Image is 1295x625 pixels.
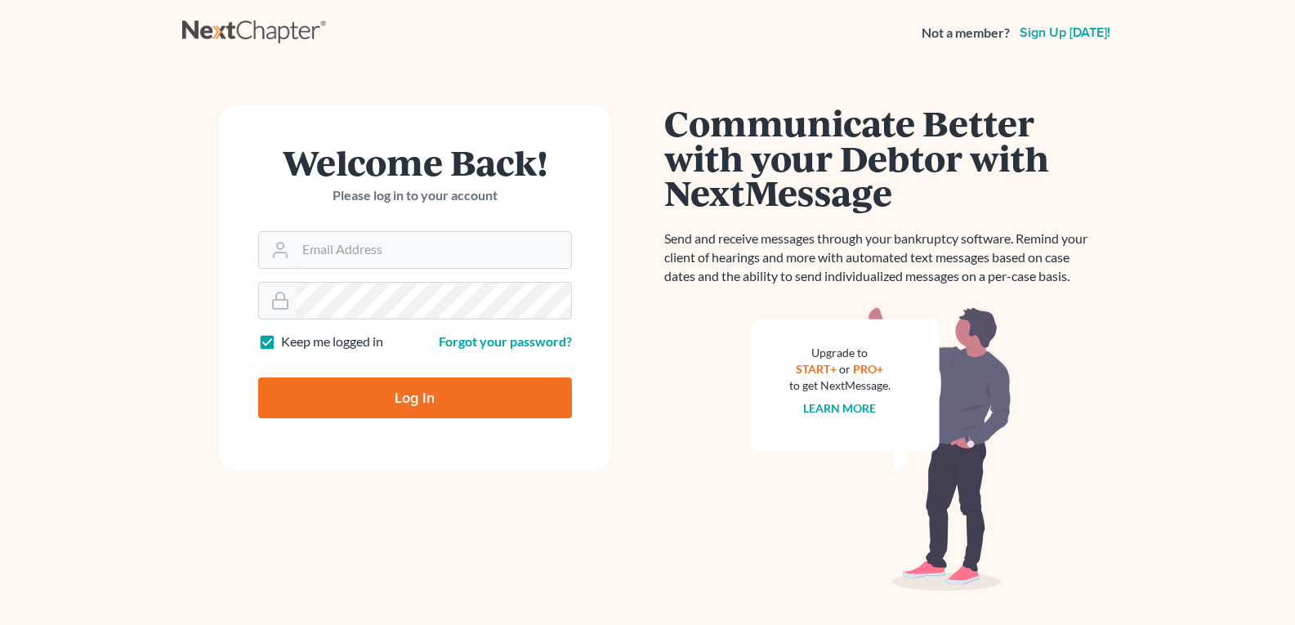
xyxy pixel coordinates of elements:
[664,230,1097,286] p: Send and receive messages through your bankruptcy software. Remind your client of hearings and mo...
[258,377,572,418] input: Log In
[664,105,1097,210] h1: Communicate Better with your Debtor with NextMessage
[296,232,571,268] input: Email Address
[258,186,572,205] p: Please log in to your account
[258,145,572,180] h1: Welcome Back!
[922,24,1010,42] strong: Not a member?
[281,333,383,351] label: Keep me logged in
[439,333,572,349] a: Forgot your password?
[1016,26,1114,39] a: Sign up [DATE]!
[789,345,891,361] div: Upgrade to
[839,362,851,376] span: or
[796,362,837,376] a: START+
[853,362,883,376] a: PRO+
[789,377,891,394] div: to get NextMessage.
[803,401,876,415] a: Learn more
[750,306,1011,592] img: nextmessage_bg-59042aed3d76b12b5cd301f8e5b87938c9018125f34e5fa2b7a6b67550977c72.svg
